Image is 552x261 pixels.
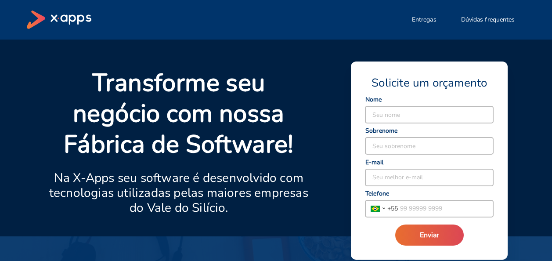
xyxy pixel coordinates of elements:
input: Seu melhor e-mail [365,169,493,186]
p: Na X-Apps seu software é desenvolvido com tecnologias utilizadas pelas maiores empresas do Vale d... [48,170,310,215]
span: Entregas [412,15,437,24]
button: Enviar [395,225,464,246]
input: Seu nome [365,106,493,123]
span: Enviar [420,230,439,240]
input: 99 99999 9999 [398,200,493,217]
p: Transforme seu negócio com nossa Fábrica de Software! [48,68,310,160]
span: + 55 [387,204,398,213]
span: Dúvidas frequentes [461,15,515,24]
input: Seu sobrenome [365,138,493,154]
button: Entregas [401,11,447,29]
span: Solicite um orçamento [372,76,487,91]
button: Dúvidas frequentes [451,11,526,29]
